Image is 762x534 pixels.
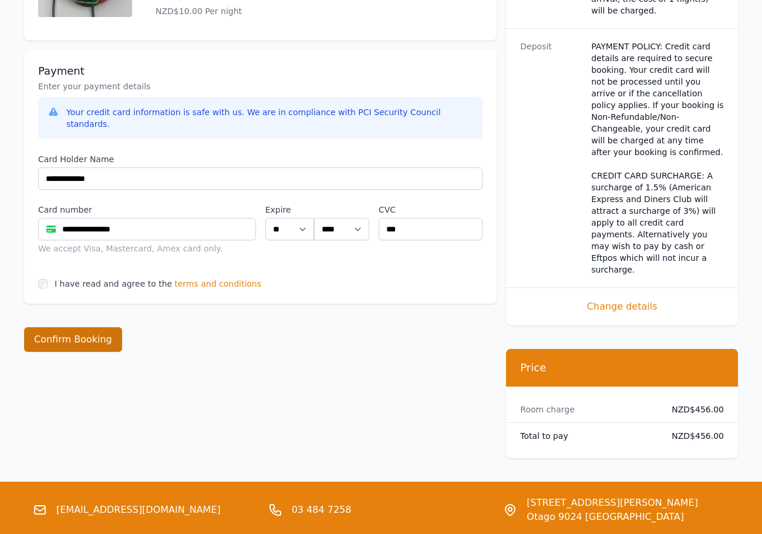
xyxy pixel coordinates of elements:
[520,404,653,415] dt: Room charge
[38,153,483,165] label: Card Holder Name
[24,327,122,352] button: Confirm Booking
[292,503,352,517] a: 03 484 7258
[520,361,724,375] h3: Price
[379,204,483,216] label: CVC
[591,41,724,276] dd: PAYMENT POLICY: Credit card details are required to secure booking. Your credit card will not be ...
[314,204,369,216] label: .
[56,503,221,517] a: [EMAIL_ADDRESS][DOMAIN_NAME]
[527,510,698,524] span: Otago 9024 [GEOGRAPHIC_DATA]
[38,80,483,92] p: Enter your payment details
[156,5,408,17] p: NZD$10.00 Per night
[662,430,724,442] dd: NZD$456.00
[66,106,473,130] div: Your credit card information is safe with us. We are in compliance with PCI Security Council stan...
[662,404,724,415] dd: NZD$456.00
[55,279,172,288] label: I have read and agree to the
[174,278,261,290] span: terms and conditions
[265,204,314,216] label: Expire
[38,64,483,78] h3: Payment
[520,41,582,276] dt: Deposit
[520,300,724,314] span: Change details
[527,496,698,510] span: [STREET_ADDRESS][PERSON_NAME]
[520,430,653,442] dt: Total to pay
[38,243,256,254] div: We accept Visa, Mastercard, Amex card only.
[38,204,256,216] label: Card number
